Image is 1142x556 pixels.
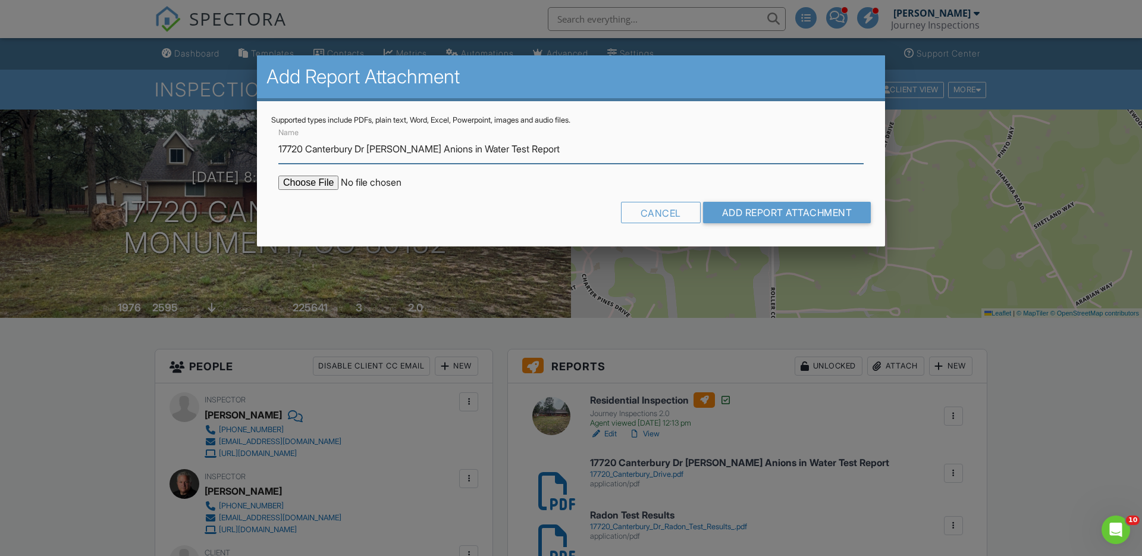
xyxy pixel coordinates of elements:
iframe: Intercom live chat [1102,516,1130,544]
div: Supported types include PDFs, plain text, Word, Excel, Powerpoint, images and audio files. [271,115,871,125]
label: Name [278,127,299,138]
input: Add Report Attachment [703,202,871,223]
div: Cancel [621,202,701,223]
span: 10 [1126,516,1140,525]
h2: Add Report Attachment [266,65,876,89]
